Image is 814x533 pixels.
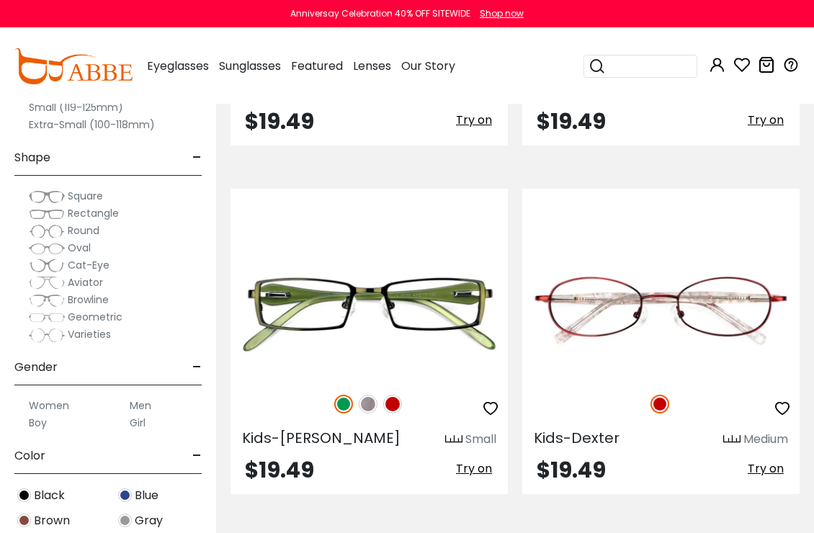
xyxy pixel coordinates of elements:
span: $19.49 [537,454,606,485]
img: Green Kids-Selena - Metal ,Adjust Nose Pads [231,241,508,380]
span: - [192,350,202,385]
img: Blue [118,488,132,502]
span: Try on [748,460,784,477]
span: Eyeglasses [147,58,209,74]
span: Kids-Dexter [534,428,620,448]
label: Extra-Small (100-118mm) [29,116,155,133]
span: Featured [291,58,343,74]
span: Oval [68,241,91,255]
img: Geometric.png [29,310,65,325]
img: Round.png [29,224,65,238]
img: Red [383,395,402,413]
span: Try on [748,112,784,128]
span: Color [14,439,45,473]
img: Brown [17,514,31,527]
span: Browline [68,292,109,307]
button: Try on [743,460,788,478]
img: Browline.png [29,293,65,308]
span: Gender [14,350,58,385]
span: Round [68,223,99,238]
div: Shop now [480,7,524,20]
span: $19.49 [245,106,314,137]
img: Oval.png [29,241,65,256]
span: Sunglasses [219,58,281,74]
img: Black [17,488,31,502]
img: Cat-Eye.png [29,259,65,273]
img: Gray [118,514,132,527]
span: Lenses [353,58,391,74]
img: abbeglasses.com [14,48,133,84]
img: Red Kids-Dexter - Metal ,Adjust Nose Pads [522,241,800,380]
label: Women [29,397,69,414]
span: Blue [135,487,158,504]
label: Girl [130,414,146,431]
span: Kids-[PERSON_NAME] [242,428,401,448]
span: Gray [135,512,163,529]
span: Try on [456,460,492,477]
img: Rectangle.png [29,207,65,221]
div: Small [465,431,496,448]
span: Varieties [68,327,111,341]
span: Cat-Eye [68,258,109,272]
img: Gun [359,395,377,413]
label: Small (119-125mm) [29,99,123,116]
span: $19.49 [245,454,314,485]
img: Varieties.png [29,328,65,343]
span: Our Story [401,58,455,74]
span: Try on [456,112,492,128]
img: size ruler [723,434,741,445]
div: Anniversay Celebration 40% OFF SITEWIDE [290,7,470,20]
button: Try on [452,460,496,478]
label: Men [130,397,151,414]
span: Square [68,189,103,203]
span: Geometric [68,310,122,324]
span: - [192,439,202,473]
a: Shop now [473,7,524,19]
span: Brown [34,512,70,529]
span: Black [34,487,65,504]
span: Aviator [68,275,103,290]
button: Try on [452,111,496,130]
span: - [192,140,202,175]
img: Green [334,395,353,413]
div: Medium [743,431,788,448]
img: size ruler [445,434,462,445]
span: Shape [14,140,50,175]
img: Red [650,395,669,413]
button: Try on [743,111,788,130]
span: Rectangle [68,206,119,220]
span: $19.49 [537,106,606,137]
label: Boy [29,414,47,431]
img: Square.png [29,189,65,204]
img: Aviator.png [29,276,65,290]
